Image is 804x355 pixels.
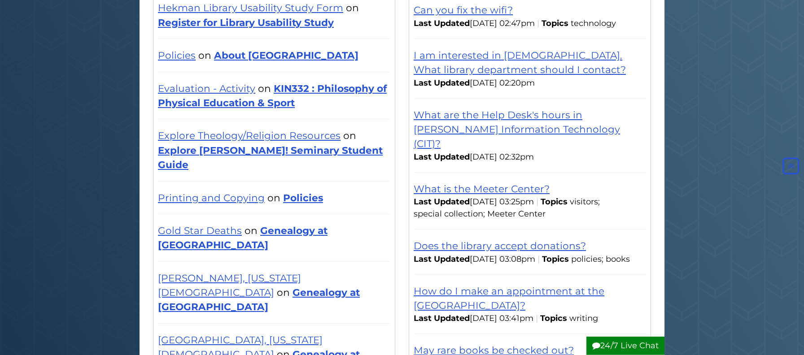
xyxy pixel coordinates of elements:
span: [DATE] 03:25pm [414,197,534,207]
li: special collection; [414,208,487,220]
a: Explore Theology/Religion Resources [158,130,341,141]
span: Topics [541,197,568,207]
a: About [GEOGRAPHIC_DATA] [214,49,358,61]
span: on [267,192,280,203]
span: Last Updated [414,78,470,88]
li: writing [569,312,600,325]
a: Back to Top [780,161,802,171]
span: Topics [542,18,568,28]
span: on [198,49,211,61]
a: KIN332 : Philosophy of Physical Education & Sport [158,82,387,108]
span: [DATE] 03:41pm [414,313,533,323]
span: [DATE] 03:08pm [414,254,535,264]
ul: Topics [569,313,600,323]
span: Last Updated [414,313,470,323]
span: Last Updated [414,197,470,207]
a: [PERSON_NAME], [US_STATE] [DEMOGRAPHIC_DATA] [158,272,301,298]
a: Explore [PERSON_NAME]! Seminary Student Guide [158,144,383,170]
a: Does the library accept donations? [414,240,586,251]
span: | [535,254,542,264]
a: What is the Meeter Center? [414,183,550,195]
li: policies; [571,253,606,265]
span: on [277,286,290,298]
a: Evaluation - Activity [158,82,255,94]
span: [DATE] 02:47pm [414,18,535,28]
button: 24/7 Live Chat [586,337,664,355]
a: Gold Star Deaths [158,225,242,236]
span: [DATE] 02:20pm [414,78,535,88]
span: | [533,313,540,323]
span: on [346,2,359,13]
ul: Topics [414,197,602,219]
span: Last Updated [414,18,470,28]
span: [DATE] 02:32pm [414,152,534,162]
span: Topics [542,254,569,264]
a: Register for Library Usability Study [158,17,334,28]
span: on [343,130,356,141]
span: | [535,18,542,28]
a: I am interested in [DEMOGRAPHIC_DATA]. What library department should I contact? [414,49,626,75]
li: books [606,253,632,265]
a: Printing and Copying [158,192,265,203]
span: | [534,197,541,207]
a: Policies [158,49,196,61]
ul: Topics [571,18,618,28]
a: Policies [283,192,323,203]
li: visitors; [570,196,602,208]
li: Meeter Center [487,208,548,220]
a: Can you fix the wifi? [414,4,513,16]
ul: Topics [571,254,632,264]
a: How do I make an appointment at the [GEOGRAPHIC_DATA]? [414,285,604,311]
a: Hekman Library Usability Study Form [158,2,343,13]
span: Last Updated [414,254,470,264]
a: What are the Help Desk's hours in [PERSON_NAME] Information Technology (CIT)? [414,109,620,150]
span: on [258,82,271,94]
span: Topics [540,313,567,323]
span: on [245,225,258,236]
span: Last Updated [414,152,470,162]
li: technology [571,17,618,30]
